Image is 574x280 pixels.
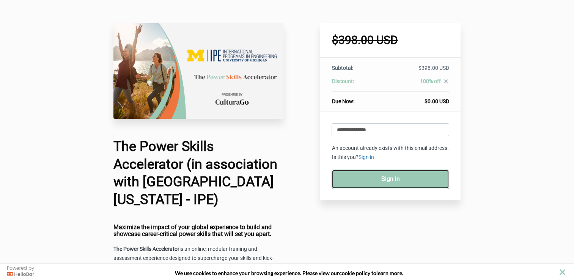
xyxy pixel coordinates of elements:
[113,138,283,209] h1: The Power Skills Accelerator (in association with [GEOGRAPHIC_DATA][US_STATE] - IPE)
[558,267,567,277] button: close
[358,154,374,160] a: Sign in
[376,270,403,276] span: learn more.
[420,78,441,84] span: 100% off
[332,77,381,92] th: Discount:
[425,98,449,104] span: $0.00 USD
[113,224,283,237] h4: Maximize the impact of your global experience to build and showcase career-critical power skills ...
[443,78,449,85] i: close
[371,270,376,276] strong: to
[332,144,449,162] p: An account already exists with this email address. Is this you?
[381,64,449,77] td: $398.00 USD
[175,270,339,276] span: We use cookies to enhance your browsing experience. Please view our
[332,92,381,105] th: Due Now:
[113,246,179,252] strong: The Power Skills Accelerator
[113,23,283,119] img: d416d46-d031-e-e5eb-e525b5ae3c0c_UMich_IPE_PSA_.png
[332,170,449,189] a: Sign in
[113,245,283,272] p: is an online, modular training and assessment experience designed to supercharge your skills and ...
[441,78,449,87] a: close
[339,270,370,276] a: cookie policy
[332,35,449,46] h1: $398.00 USD
[332,65,353,71] span: Subtotal:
